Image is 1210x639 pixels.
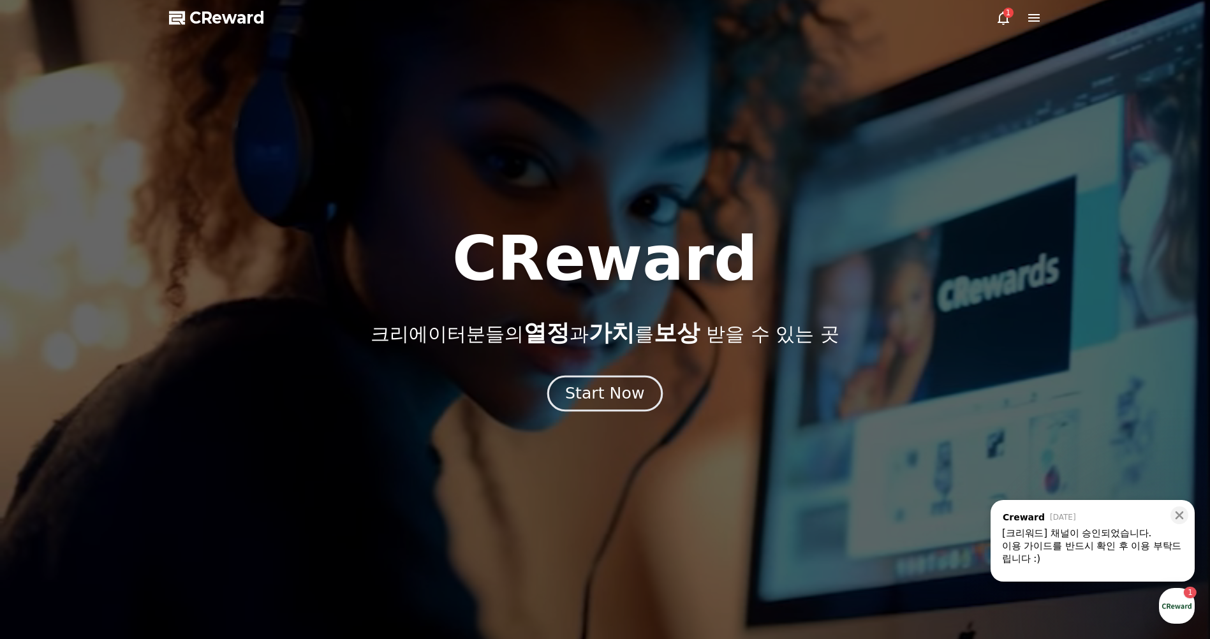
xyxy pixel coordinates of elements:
span: 홈 [40,423,48,434]
div: Start Now [565,383,644,404]
a: 1 [996,10,1011,26]
span: 1 [129,404,134,414]
h1: CReward [452,228,758,290]
a: 1대화 [84,404,165,436]
a: 설정 [165,404,245,436]
a: 홈 [4,404,84,436]
button: Start Now [547,376,663,412]
a: Start Now [550,389,660,401]
p: 크리에이터분들의 과 를 받을 수 있는 곳 [371,320,839,346]
span: 설정 [197,423,212,434]
span: 열정 [524,319,570,346]
span: 가치 [589,319,635,346]
span: CReward [189,8,265,28]
span: 보상 [654,319,700,346]
span: 대화 [117,424,132,434]
a: CReward [169,8,265,28]
div: 1 [1003,8,1014,18]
